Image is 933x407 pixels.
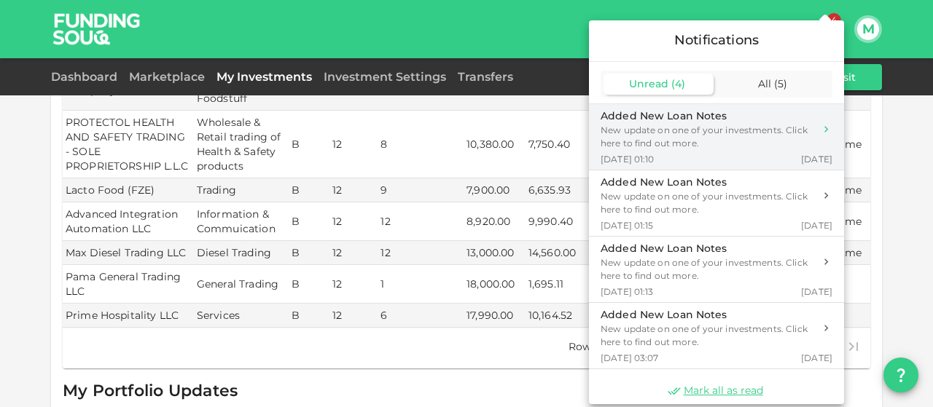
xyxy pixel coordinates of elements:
[601,124,814,150] div: New update on one of your investments. Click here to find out more.
[758,77,771,90] span: All
[674,32,759,48] span: Notifications
[601,241,814,256] div: Added New Loan Notes
[601,153,655,165] span: [DATE] 01:10
[774,77,787,90] span: ( 5 )
[601,219,654,232] span: [DATE] 01:15
[601,256,814,282] div: New update on one of your investments. Click here to find out more.
[601,108,814,124] div: Added New Loan Notes
[601,285,654,298] span: [DATE] 01:13
[801,219,832,232] span: [DATE]
[801,285,832,298] span: [DATE]
[601,190,814,216] div: New update on one of your investments. Click here to find out more.
[601,175,814,190] div: Added New Loan Notes
[629,77,668,90] span: Unread
[601,307,814,323] div: Added New Loan Notes
[801,352,832,364] span: [DATE]
[684,384,763,398] span: Mark all as read
[601,323,814,349] div: New update on one of your investments. Click here to find out more.
[801,153,832,165] span: [DATE]
[601,352,659,364] span: [DATE] 03:07
[671,77,685,90] span: ( 4 )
